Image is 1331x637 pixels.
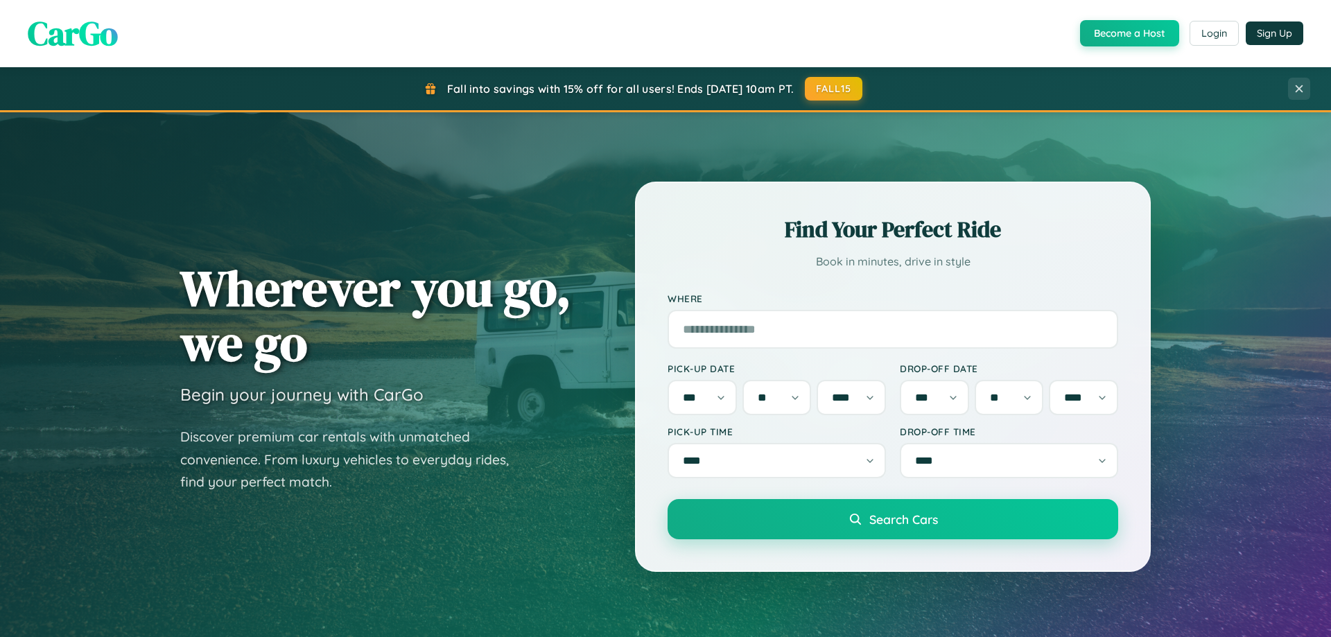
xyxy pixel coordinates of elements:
label: Drop-off Date [900,363,1118,374]
button: Become a Host [1080,20,1179,46]
button: FALL15 [805,77,863,101]
p: Discover premium car rentals with unmatched convenience. From luxury vehicles to everyday rides, ... [180,426,527,494]
h1: Wherever you go, we go [180,261,571,370]
h3: Begin your journey with CarGo [180,384,424,405]
label: Pick-up Time [668,426,886,437]
button: Login [1190,21,1239,46]
button: Sign Up [1246,21,1303,45]
span: Fall into savings with 15% off for all users! Ends [DATE] 10am PT. [447,82,794,96]
p: Book in minutes, drive in style [668,252,1118,272]
span: Search Cars [869,512,938,527]
h2: Find Your Perfect Ride [668,214,1118,245]
label: Where [668,293,1118,304]
label: Drop-off Time [900,426,1118,437]
span: CarGo [28,10,118,56]
button: Search Cars [668,499,1118,539]
label: Pick-up Date [668,363,886,374]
